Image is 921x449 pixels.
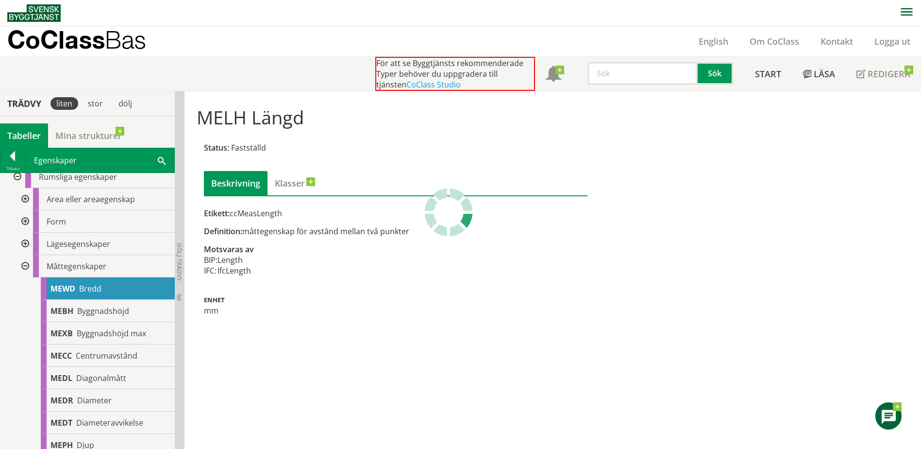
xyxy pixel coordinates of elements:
a: CoClassBas [7,26,167,56]
h1: MELH Längd [197,106,793,128]
a: Om CoClass [739,35,810,47]
div: Egenskaper [25,148,174,173]
span: Måttegenskaper [47,261,106,272]
span: MEDL [50,373,72,383]
div: Tillbaka [0,165,25,173]
span: Rumsliga egenskaper [39,172,117,182]
span: Form [47,216,66,227]
span: MECC [50,350,72,361]
span: Fastställd [231,142,266,153]
span: MEBH [50,306,73,316]
a: Logga ut [864,35,921,47]
span: Motsvaras av [204,244,254,255]
div: Beskrivning [204,171,268,195]
span: Lägesegenskaper [47,239,110,249]
input: Sök [587,62,698,85]
span: Dölj trädvy [175,243,184,281]
span: MEDT [50,417,72,428]
img: Svensk Byggtjänst [7,4,61,22]
span: Bas [105,25,146,54]
div: För att se Byggtjänsts rekommenderade Typer behöver du uppgradera till tjänsten [375,57,535,91]
td: IFC: [204,265,218,276]
span: MEWD [50,283,75,294]
span: Centrumavstånd [76,350,137,361]
span: MEXB [50,328,73,339]
span: Definition: [204,226,242,237]
a: Mina strukturer [48,123,129,148]
div: Enhet [204,294,587,303]
span: Diameteravvikelse [76,417,143,428]
img: Laddar [424,188,473,237]
a: Kontakt [810,35,864,47]
div: ccMeasLength [204,208,587,219]
span: Byggnadshöjd max [77,328,146,339]
div: mm [204,305,587,316]
span: Area eller areaegenskap [47,194,135,205]
div: dölj [113,97,138,110]
span: Redigera [868,68,910,80]
span: MEDR [50,395,73,406]
a: CoClass Studio [406,79,461,90]
span: Etikett: [204,208,230,219]
a: English [688,35,739,47]
button: Sök [698,62,734,85]
span: Bredd [79,283,101,294]
div: liten [50,97,78,110]
a: Start [744,57,792,91]
div: stor [82,97,109,110]
div: måttegenskap för avstånd mellan två punkter [204,226,587,237]
span: Byggnadshöjd [77,306,129,316]
span: Diameter [77,395,112,406]
span: Notifikationer [546,67,561,83]
td: BIP: [204,255,218,265]
a: Läsa [792,57,846,91]
span: Sök i tabellen [158,155,166,165]
p: CoClass [7,34,146,45]
span: Start [755,68,781,80]
td: IfcLength [218,265,251,276]
span: Läsa [814,68,835,80]
a: Redigera [846,57,921,91]
span: Status: [204,142,229,153]
span: Diagonalmått [76,373,126,383]
div: Trädvy [2,98,47,109]
a: Klasser [268,171,312,195]
td: Length [218,255,251,265]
